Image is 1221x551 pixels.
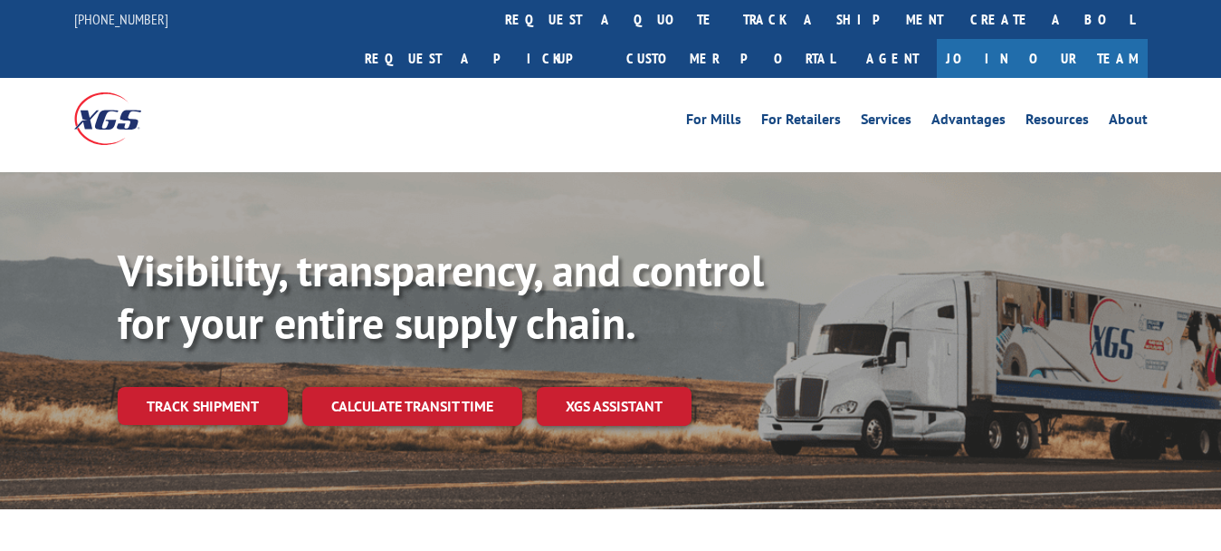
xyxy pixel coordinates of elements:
[351,39,613,78] a: Request a pickup
[74,10,168,28] a: [PHONE_NUMBER]
[118,242,764,351] b: Visibility, transparency, and control for your entire supply chain.
[118,387,288,425] a: Track shipment
[848,39,937,78] a: Agent
[931,112,1006,132] a: Advantages
[761,112,841,132] a: For Retailers
[537,387,692,426] a: XGS ASSISTANT
[613,39,848,78] a: Customer Portal
[302,387,522,426] a: Calculate transit time
[1025,112,1089,132] a: Resources
[686,112,741,132] a: For Mills
[861,112,911,132] a: Services
[1109,112,1148,132] a: About
[937,39,1148,78] a: Join Our Team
